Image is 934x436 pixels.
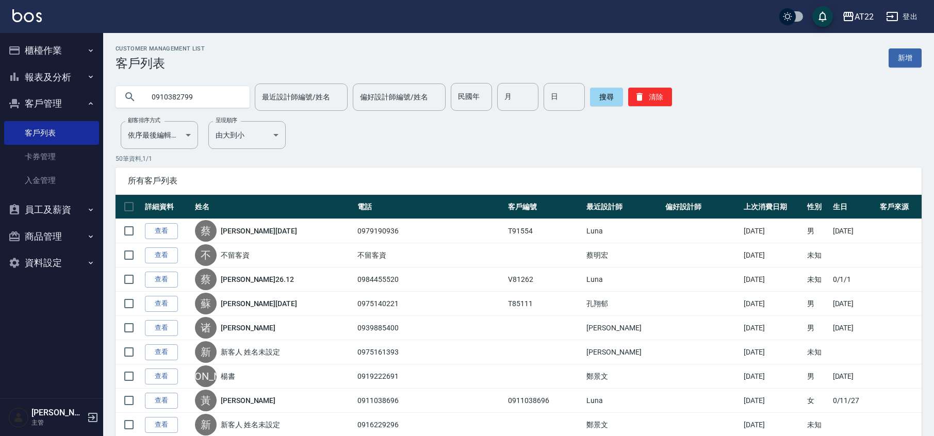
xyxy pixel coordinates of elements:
[741,267,805,292] td: [DATE]
[355,316,505,340] td: 0939885400
[355,195,505,219] th: 電話
[195,293,217,314] div: 蘇
[889,48,922,68] a: 新增
[805,195,830,219] th: 性別
[741,292,805,316] td: [DATE]
[830,292,877,316] td: [DATE]
[584,389,662,413] td: Luna
[355,340,505,364] td: 0975161393
[145,223,178,239] a: 查看
[4,169,99,192] a: 入金管理
[216,116,237,124] label: 呈現順序
[805,316,830,340] td: 男
[877,195,922,219] th: 客戶來源
[830,364,877,389] td: [DATE]
[830,316,877,340] td: [DATE]
[584,316,662,340] td: [PERSON_NAME]
[145,344,178,360] a: 查看
[805,267,830,292] td: 未知
[4,121,99,145] a: 客戶列表
[355,267,505,292] td: 0984455520
[145,393,178,409] a: 查看
[4,37,99,64] button: 櫃檯作業
[195,414,217,435] div: 新
[221,371,235,381] a: 楊書
[4,145,99,169] a: 卡券管理
[4,90,99,117] button: 客戶管理
[208,121,286,149] div: 由大到小
[584,243,662,267] td: 蔡明宏
[221,298,297,309] a: [PERSON_NAME][DATE]
[741,364,805,389] td: [DATE]
[128,116,160,124] label: 顧客排序方式
[505,292,584,316] td: T85111
[4,196,99,223] button: 員工及薪資
[116,154,922,163] p: 50 筆資料, 1 / 1
[355,292,505,316] td: 0975140221
[830,195,877,219] th: 生日
[355,364,505,389] td: 0919222691
[584,267,662,292] td: Luna
[505,389,584,413] td: 0911038696
[195,220,217,242] div: 蔡
[195,390,217,411] div: 黃
[4,64,99,91] button: 報表及分析
[812,6,833,27] button: save
[805,389,830,413] td: 女
[31,408,84,418] h5: [PERSON_NAME]
[116,56,205,71] h3: 客戶列表
[145,296,178,312] a: 查看
[4,223,99,250] button: 商品管理
[221,395,275,406] a: [PERSON_NAME]
[805,340,830,364] td: 未知
[741,195,805,219] th: 上次消費日期
[830,267,877,292] td: 0/1/1
[8,407,29,428] img: Person
[505,219,584,243] td: T91554
[145,320,178,336] a: 查看
[855,10,874,23] div: AT22
[741,243,805,267] td: [DATE]
[741,316,805,340] td: [DATE]
[31,418,84,427] p: 主管
[4,249,99,276] button: 資料設定
[221,226,297,236] a: [PERSON_NAME][DATE]
[584,219,662,243] td: Luna
[805,292,830,316] td: 男
[12,9,42,22] img: Logo
[116,45,205,52] h2: Customer Management List
[590,88,623,106] button: 搜尋
[144,83,241,111] input: 搜尋關鍵字
[830,389,877,413] td: 0/11/27
[221,420,280,430] a: 新客人 姓名未設定
[355,389,505,413] td: 0911038696
[505,267,584,292] td: V81262
[663,195,741,219] th: 偏好設計師
[584,195,662,219] th: 最近設計師
[355,243,505,267] td: 不留客資
[195,365,217,387] div: [PERSON_NAME]
[584,364,662,389] td: 鄭景文
[741,219,805,243] td: [DATE]
[142,195,192,219] th: 詳細資料
[145,417,178,433] a: 查看
[221,323,275,333] a: [PERSON_NAME]
[195,244,217,266] div: 不
[584,340,662,364] td: [PERSON_NAME]
[145,272,178,288] a: 查看
[195,341,217,363] div: 新
[830,219,877,243] td: [DATE]
[805,219,830,243] td: 男
[128,176,909,186] span: 所有客戶列表
[195,317,217,339] div: 诸
[145,247,178,263] a: 查看
[145,368,178,384] a: 查看
[805,364,830,389] td: 男
[195,269,217,290] div: 蔡
[584,292,662,316] td: 孔翔郁
[882,7,922,26] button: 登出
[221,347,280,357] a: 新客人 姓名未設定
[121,121,198,149] div: 依序最後編輯時間
[741,340,805,364] td: [DATE]
[838,6,878,27] button: AT22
